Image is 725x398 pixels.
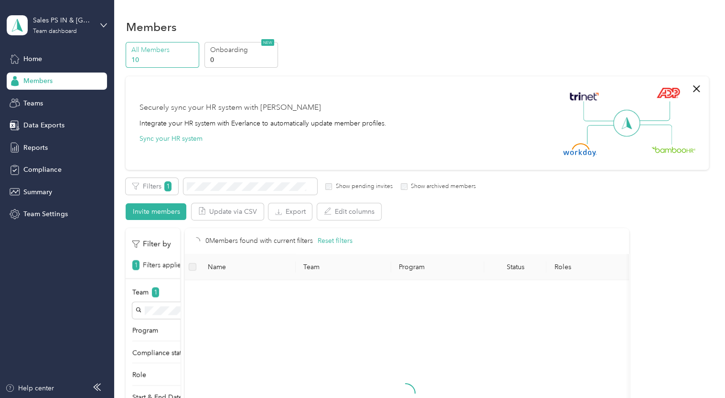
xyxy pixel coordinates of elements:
[139,118,386,128] div: Integrate your HR system with Everlance to automatically update member profiles.
[139,134,202,144] button: Sync your HR system
[23,76,53,86] span: Members
[407,182,476,191] label: Show archived members
[639,125,672,145] img: Line Right Down
[132,348,188,358] p: Compliance status
[208,263,288,271] span: Name
[126,203,186,220] button: Invite members
[132,370,146,380] p: Role
[23,209,67,219] span: Team Settings
[210,55,275,65] p: 0
[546,254,642,280] th: Roles
[132,287,149,297] p: Team
[152,287,159,297] span: 1
[126,22,176,32] h1: Members
[484,254,546,280] th: Status
[23,98,43,108] span: Teams
[332,182,392,191] label: Show pending invites
[126,178,178,195] button: Filters1
[318,236,352,246] button: Reset filters
[33,15,93,25] div: Sales PS IN & [GEOGRAPHIC_DATA]
[192,203,264,220] button: Update via CSV
[5,383,54,393] button: Help center
[131,55,196,65] p: 10
[586,125,620,144] img: Line Left Down
[139,102,320,114] div: Securely sync your HR system with [PERSON_NAME]
[567,90,601,103] img: Trinet
[296,254,391,280] th: Team
[656,87,680,98] img: ADP
[210,45,275,55] p: Onboarding
[583,101,617,122] img: Line Left Up
[132,238,171,250] p: Filter by
[23,187,52,197] span: Summary
[164,181,171,191] span: 1
[200,254,296,280] th: Name
[563,143,597,157] img: Workday
[23,120,64,130] span: Data Exports
[132,260,139,270] span: 1
[268,203,312,220] button: Export
[672,345,725,398] iframe: Everlance-gr Chat Button Frame
[317,203,381,220] button: Edit columns
[23,143,48,153] span: Reports
[33,29,77,34] div: Team dashboard
[23,54,42,64] span: Home
[391,254,484,280] th: Program
[205,236,313,246] p: 0 Members found with current filters
[637,101,670,121] img: Line Right Up
[651,146,695,153] img: BambooHR
[23,165,61,175] span: Compliance
[143,260,185,270] p: Filters applied
[132,325,158,335] p: Program
[131,45,196,55] p: All Members
[261,39,274,46] span: NEW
